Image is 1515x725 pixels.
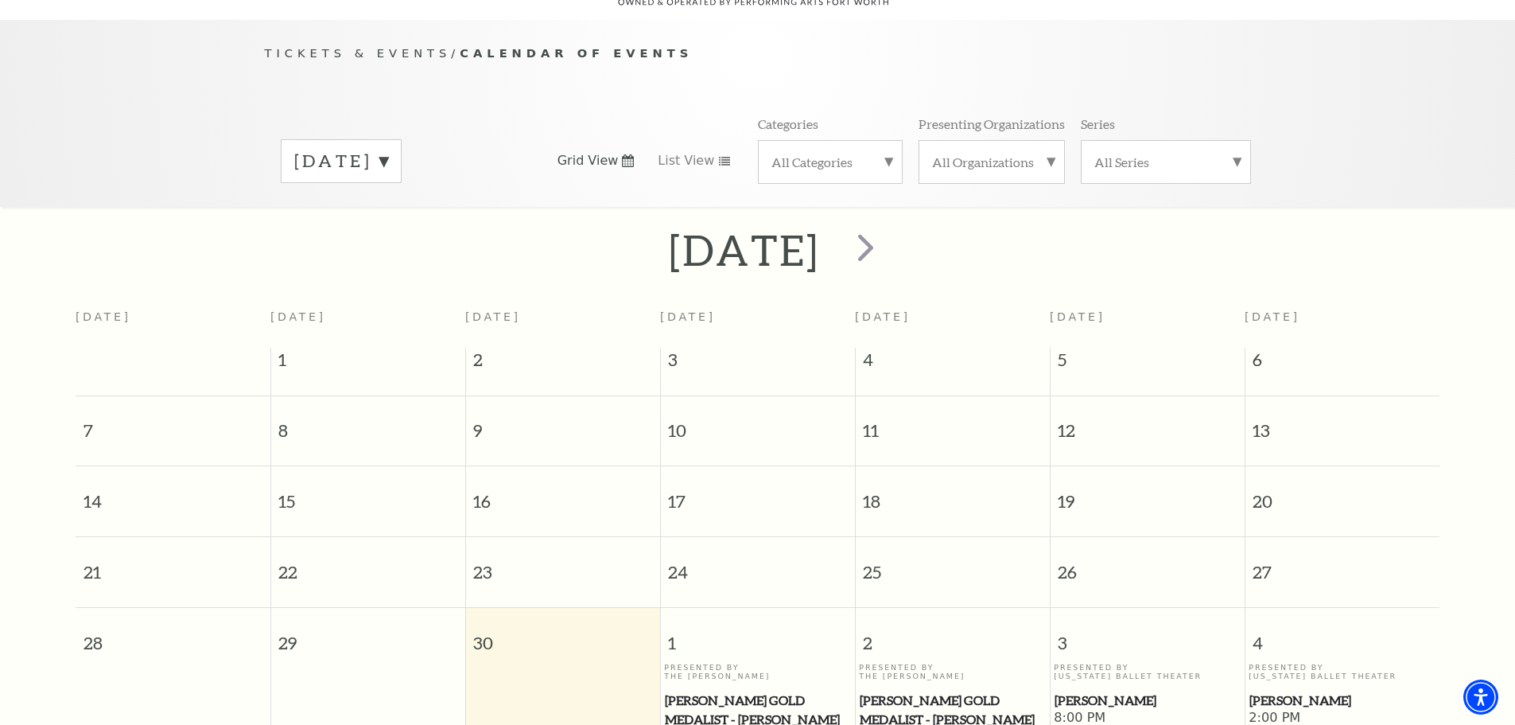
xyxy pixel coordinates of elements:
p: Categories [758,115,818,132]
span: 18 [856,466,1050,521]
span: [PERSON_NAME] [1055,691,1240,711]
span: 16 [466,466,660,521]
span: [DATE] [465,310,521,323]
span: 28 [76,608,270,663]
label: [DATE] [294,149,388,173]
span: 14 [76,466,270,521]
label: All Organizations [932,154,1051,170]
a: Peter Pan [1249,691,1435,711]
label: All Categories [771,154,889,170]
span: 2 [856,608,1050,663]
span: 5 [1051,348,1245,380]
span: 25 [856,537,1050,592]
span: 4 [856,348,1050,380]
p: Presented By [US_STATE] Ballet Theater [1054,663,1241,681]
span: 13 [1245,396,1440,451]
span: 24 [661,537,855,592]
span: 21 [76,537,270,592]
span: [PERSON_NAME] [1249,691,1435,711]
span: 20 [1245,466,1440,521]
span: 7 [76,396,270,451]
p: / [265,44,1251,64]
span: 23 [466,537,660,592]
span: 17 [661,466,855,521]
span: 26 [1051,537,1245,592]
p: Series [1081,115,1115,132]
span: 1 [271,348,465,380]
button: next [834,222,892,279]
span: [DATE] [270,310,326,323]
p: Presenting Organizations [919,115,1065,132]
span: 19 [1051,466,1245,521]
h2: [DATE] [669,224,819,275]
span: 29 [271,608,465,663]
label: All Series [1094,154,1237,170]
span: 15 [271,466,465,521]
span: Tickets & Events [265,46,452,60]
div: Accessibility Menu [1463,680,1498,715]
span: 22 [271,537,465,592]
span: [DATE] [855,310,911,323]
span: 6 [1245,348,1440,380]
p: Presented By [US_STATE] Ballet Theater [1249,663,1435,681]
span: [DATE] [1050,310,1105,323]
p: Presented By The [PERSON_NAME] [859,663,1046,681]
span: 8 [271,396,465,451]
span: Calendar of Events [460,46,693,60]
span: [DATE] [1245,310,1300,323]
span: 2 [466,348,660,380]
span: [DATE] [660,310,716,323]
p: Presented By The [PERSON_NAME] [664,663,851,681]
span: Grid View [557,152,619,170]
a: Peter Pan [1054,691,1241,711]
span: 27 [1245,537,1440,592]
span: 10 [661,396,855,451]
span: 11 [856,396,1050,451]
th: [DATE] [76,301,270,348]
span: List View [658,152,714,170]
span: 9 [466,396,660,451]
span: 3 [661,348,855,380]
span: 12 [1051,396,1245,451]
span: 30 [466,608,660,663]
span: 1 [661,608,855,663]
span: 4 [1245,608,1440,663]
span: 3 [1051,608,1245,663]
